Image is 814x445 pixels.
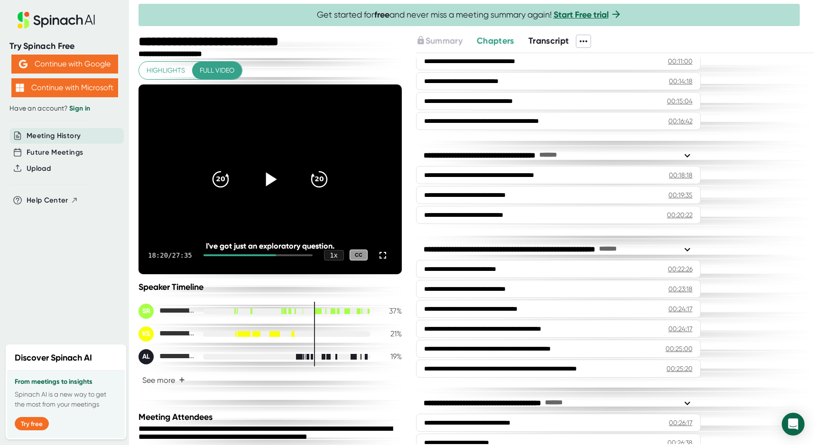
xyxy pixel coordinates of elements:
div: Upgrade to access [416,35,477,48]
div: 00:14:18 [669,76,693,86]
button: Help Center [27,195,78,206]
div: 18:20 / 27:35 [148,251,192,259]
button: Chapters [477,35,514,47]
div: Try Spinach Free [9,41,120,52]
div: 00:20:22 [667,210,693,220]
div: 37 % [378,306,402,315]
button: Upload [27,163,51,174]
span: Chapters [477,36,514,46]
div: CC [350,250,368,260]
div: 00:22:26 [668,264,693,274]
div: Have an account? [9,104,120,113]
button: See more+ [139,372,189,389]
div: KS [139,326,154,342]
button: Full video [192,62,242,79]
div: 00:24:17 [668,324,693,334]
button: Transcript [528,35,569,47]
span: + [179,376,185,384]
div: 00:19:35 [668,190,693,200]
button: Meeting History [27,130,81,141]
div: SCLT4 - Reinforcement [139,304,195,319]
div: Kelvin Salazar [139,326,195,342]
div: 00:16:42 [668,116,693,126]
div: I've got just an exploratory question. [165,241,375,250]
div: 21 % [378,329,402,338]
div: SR [139,304,154,319]
button: Highlights [139,62,193,79]
a: Sign in [69,104,90,112]
div: 19 % [378,352,402,361]
h3: From meetings to insights [15,378,117,386]
h2: Discover Spinach AI [15,352,92,364]
div: Andre Luis De Oliveira Leite [139,349,195,364]
div: AL [139,349,154,364]
span: Help Center [27,195,68,206]
div: Speaker Timeline [139,282,402,292]
div: Open Intercom Messenger [782,413,805,436]
span: Transcript [528,36,569,46]
div: 00:25:20 [666,364,693,373]
div: 00:18:18 [669,170,693,180]
div: 00:23:18 [668,284,693,294]
span: Summary [425,36,462,46]
a: Start Free trial [554,9,609,20]
div: 00:15:04 [667,96,693,106]
button: Continue with Microsoft [11,78,118,97]
div: 00:11:00 [668,56,693,66]
button: Continue with Google [11,55,118,74]
div: 00:25:00 [666,344,693,353]
b: free [374,9,389,20]
span: Get started for and never miss a meeting summary again! [317,9,622,20]
span: Highlights [147,65,185,76]
button: Summary [416,35,462,47]
button: Try free [15,417,49,430]
div: 00:26:17 [669,418,693,427]
div: 00:24:17 [668,304,693,314]
p: Spinach AI is a new way to get the most from your meetings [15,389,117,409]
div: 1 x [324,250,344,260]
div: Meeting Attendees [139,412,404,422]
span: Full video [200,65,234,76]
img: Aehbyd4JwY73AAAAAElFTkSuQmCC [19,60,28,68]
button: Future Meetings [27,147,83,158]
